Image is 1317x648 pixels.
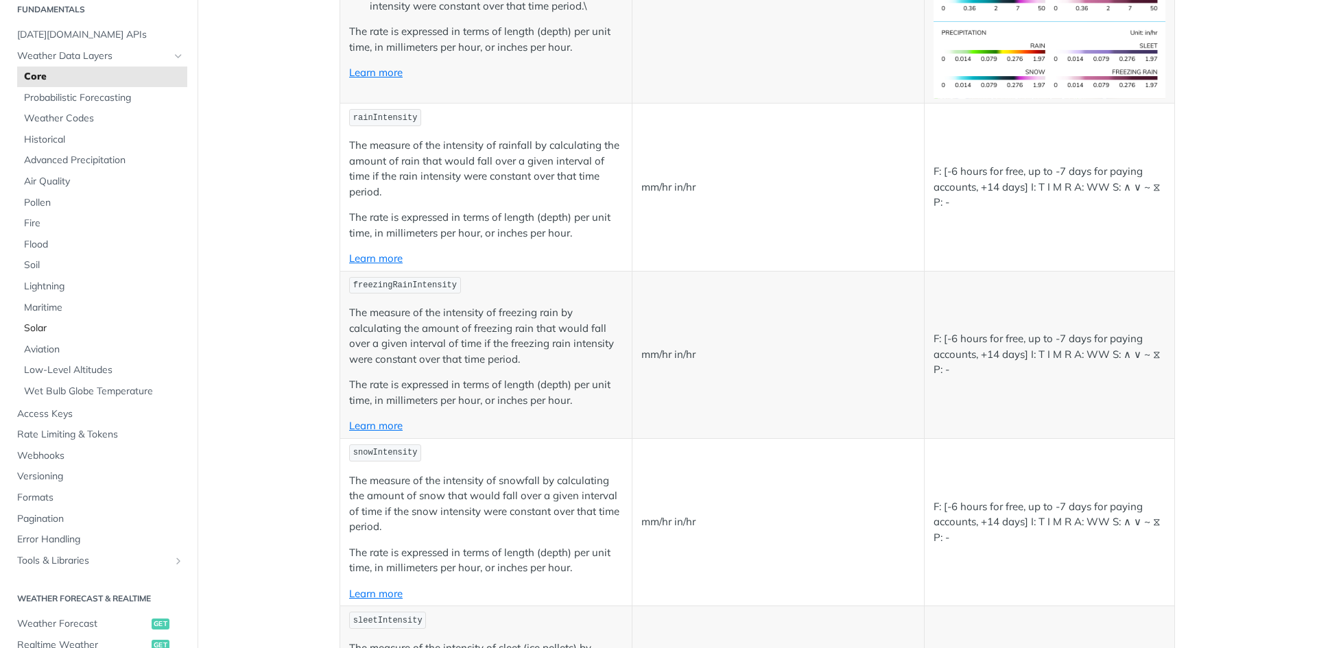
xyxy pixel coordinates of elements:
span: Probabilistic Forecasting [24,91,184,105]
span: Expand image [934,53,1165,66]
p: mm/hr in/hr [641,180,915,195]
span: Low-Level Altitudes [24,363,184,377]
span: Weather Forecast [17,617,148,631]
span: Aviation [24,343,184,357]
a: Webhooks [10,446,187,466]
button: Hide subpages for Weather Data Layers [173,51,184,62]
a: Formats [10,488,187,508]
a: Air Quality [17,171,187,192]
span: Formats [17,491,184,505]
span: Historical [24,133,184,147]
span: Pagination [17,512,184,526]
p: F: [-6 hours for free, up to -7 days for paying accounts, +14 days] I: T I M R A: WW S: ∧ ∨ ~ ⧖ P: - [934,164,1165,211]
a: [DATE][DOMAIN_NAME] APIs [10,25,187,45]
p: F: [-6 hours for free, up to -7 days for paying accounts, +14 days] I: T I M R A: WW S: ∧ ∨ ~ ⧖ P: - [934,331,1165,378]
a: Probabilistic Forecasting [17,88,187,108]
span: Lightning [24,280,184,293]
p: The rate is expressed in terms of length (depth) per unit time, in millimeters per hour, or inche... [349,24,623,55]
a: Learn more [349,587,403,600]
a: Weather Codes [17,108,187,129]
button: Show subpages for Tools & Libraries [173,555,184,566]
a: Soil [17,255,187,276]
a: Historical [17,130,187,150]
span: Tools & Libraries [17,554,169,568]
a: Advanced Precipitation [17,150,187,171]
span: Access Keys [17,407,184,421]
a: Rate Limiting & Tokens [10,424,187,445]
span: sleetIntensity [353,616,423,625]
p: The rate is expressed in terms of length (depth) per unit time, in millimeters per hour, or inche... [349,210,623,241]
span: Core [24,70,184,84]
a: Core [17,67,187,87]
a: Pagination [10,509,187,529]
p: The measure of the intensity of freezing rain by calculating the amount of freezing rain that wou... [349,305,623,367]
span: freezingRainIntensity [353,280,457,290]
a: Pollen [17,193,187,213]
span: Wet Bulb Globe Temperature [24,385,184,398]
a: Lightning [17,276,187,297]
p: mm/hr in/hr [641,347,915,363]
span: rainIntensity [353,113,418,123]
span: Weather Data Layers [17,49,169,63]
span: Weather Codes [24,112,184,125]
span: Flood [24,238,184,252]
a: Low-Level Altitudes [17,360,187,381]
span: Rate Limiting & Tokens [17,428,184,442]
span: Soil [24,259,184,272]
a: Tools & LibrariesShow subpages for Tools & Libraries [10,551,187,571]
span: Solar [24,322,184,335]
a: Learn more [349,252,403,265]
span: Maritime [24,301,184,315]
span: Pollen [24,196,184,210]
p: The rate is expressed in terms of length (depth) per unit time, in millimeters per hour, or inche... [349,545,623,576]
a: Error Handling [10,529,187,550]
a: Learn more [349,66,403,79]
a: Weather Data LayersHide subpages for Weather Data Layers [10,46,187,67]
p: mm/hr in/hr [641,514,915,530]
span: [DATE][DOMAIN_NAME] APIs [17,28,184,42]
p: The rate is expressed in terms of length (depth) per unit time, in millimeters per hour, or inche... [349,377,623,408]
span: Webhooks [17,449,184,463]
span: Advanced Precipitation [24,154,184,167]
span: Error Handling [17,533,184,547]
span: Air Quality [24,175,184,189]
a: Wet Bulb Globe Temperature [17,381,187,402]
a: Versioning [10,466,187,487]
p: F: [-6 hours for free, up to -7 days for paying accounts, +14 days] I: T I M R A: WW S: ∧ ∨ ~ ⧖ P: - [934,499,1165,546]
span: Fire [24,217,184,230]
a: Learn more [349,419,403,432]
a: Aviation [17,339,187,360]
a: Solar [17,318,187,339]
span: Versioning [17,470,184,483]
h2: Fundamentals [10,3,187,16]
h2: Weather Forecast & realtime [10,592,187,605]
a: Fire [17,213,187,234]
p: The measure of the intensity of snowfall by calculating the amount of snow that would fall over a... [349,473,623,535]
a: Access Keys [10,404,187,424]
a: Maritime [17,298,187,318]
a: Weather Forecastget [10,614,187,634]
span: get [152,619,169,629]
p: The measure of the intensity of rainfall by calculating the amount of rain that would fall over a... [349,138,623,200]
a: Flood [17,235,187,255]
span: snowIntensity [353,448,418,457]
